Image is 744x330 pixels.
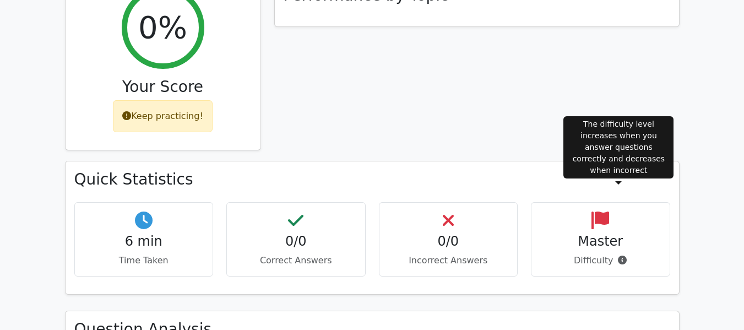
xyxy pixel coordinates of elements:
div: Keep practicing! [113,100,213,132]
h4: 0/0 [388,234,509,250]
p: Incorrect Answers [388,254,509,267]
p: Difficulty [540,254,661,267]
h4: Master [540,234,661,250]
h4: 0/0 [236,234,356,250]
h2: 0% [138,9,187,46]
h3: Quick Statistics [74,170,670,189]
p: Time Taken [84,254,204,267]
h3: Your Score [74,78,252,96]
h4: 6 min [84,234,204,250]
div: The difficulty level increases when you answer questions correctly and decreases when incorrect [563,116,674,178]
p: Correct Answers [236,254,356,267]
